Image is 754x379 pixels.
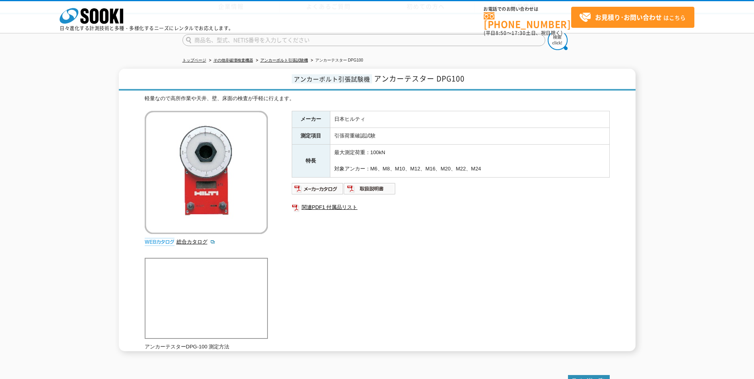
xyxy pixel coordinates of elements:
[292,111,330,128] th: メーカー
[548,30,568,50] img: btn_search.png
[292,74,372,83] span: アンカーボルト引張試験機
[571,7,694,28] a: お見積り･お問い合わせはこちら
[484,12,571,29] a: [PHONE_NUMBER]
[344,182,396,195] img: 取扱説明書
[292,188,344,193] a: メーカーカタログ
[496,29,507,37] span: 8:50
[145,343,268,351] p: アンカーテスターDPG-100 測定方法
[145,238,174,246] img: webカタログ
[330,111,609,128] td: 日本ヒルティ
[579,12,686,23] span: はこちら
[595,12,662,22] strong: お見積り･お問い合わせ
[484,29,562,37] span: (平日 ～ 土日、祝日除く)
[145,95,610,103] div: 軽量なので高所作業や天井、壁、床面の検査が手軽に行えます。
[374,73,465,84] span: アンカーテスター DPG100
[292,128,330,144] th: 測定項目
[60,26,234,31] p: 日々進化する計測技術と多種・多様化するニーズにレンタルでお応えします。
[512,29,526,37] span: 17:30
[292,144,330,177] th: 特長
[330,144,609,177] td: 最大測定荷重：100kN 対象アンカー：M6、M8、M10、M12、M16、M20、M22、M24
[330,128,609,144] td: 引張荷重確認試験
[260,58,308,62] a: アンカーボルト引張試験機
[213,58,253,62] a: その他非破壊検査機器
[309,56,363,65] li: アンカーテスター DPG100
[145,111,268,234] img: アンカーテスター DPG100
[344,188,396,193] a: 取扱説明書
[182,58,206,62] a: トップページ
[182,34,545,46] input: 商品名、型式、NETIS番号を入力してください
[176,239,215,245] a: 総合カタログ
[292,202,610,213] a: 関連PDF1 付属品リスト
[484,7,571,12] span: お電話でのお問い合わせは
[292,182,344,195] img: メーカーカタログ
